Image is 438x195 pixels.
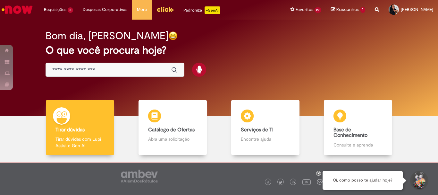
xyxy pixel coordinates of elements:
img: logo_footer_facebook.png [266,181,270,184]
b: Base de Conhecimento [333,127,367,139]
h2: Bom dia, [PERSON_NAME] [46,30,168,41]
b: Tirar dúvidas [55,127,85,133]
span: More [137,6,147,13]
button: Iniciar Conversa de Suporte [409,171,428,190]
img: logo_footer_workplace.png [317,179,323,185]
img: ServiceNow [1,3,34,16]
p: Tirar dúvidas com Lupi Assist e Gen Ai [55,136,104,149]
span: Favoritos [296,6,313,13]
span: Rascunhos [336,6,359,13]
img: logo_footer_ambev_rotulo_gray.png [121,170,158,182]
img: logo_footer_twitter.png [279,181,282,184]
span: Despesas Corporativas [83,6,127,13]
div: Oi, como posso te ajudar hoje? [323,171,403,190]
a: Base de Conhecimento Consulte e aprenda [312,100,404,155]
b: Serviços de TI [241,127,274,133]
span: 1 [360,7,365,13]
a: Tirar dúvidas Tirar dúvidas com Lupi Assist e Gen Ai [34,100,126,155]
a: Serviços de TI Encontre ajuda [219,100,312,155]
img: logo_footer_youtube.png [302,178,311,186]
a: Rascunhos [331,7,365,13]
div: Padroniza [183,6,220,14]
img: happy-face.png [168,31,178,40]
h2: O que você procura hoje? [46,45,392,56]
p: Consulte e aprenda [333,142,382,148]
span: [PERSON_NAME] [401,7,433,12]
span: 8 [68,7,73,13]
p: Abra uma solicitação [148,136,197,142]
span: Requisições [44,6,66,13]
span: 29 [315,7,322,13]
a: Catálogo de Ofertas Abra uma solicitação [126,100,219,155]
img: click_logo_yellow_360x200.png [156,4,174,14]
img: logo_footer_linkedin.png [292,181,295,184]
b: Catálogo de Ofertas [148,127,195,133]
p: +GenAi [205,6,220,14]
p: Encontre ajuda [241,136,290,142]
